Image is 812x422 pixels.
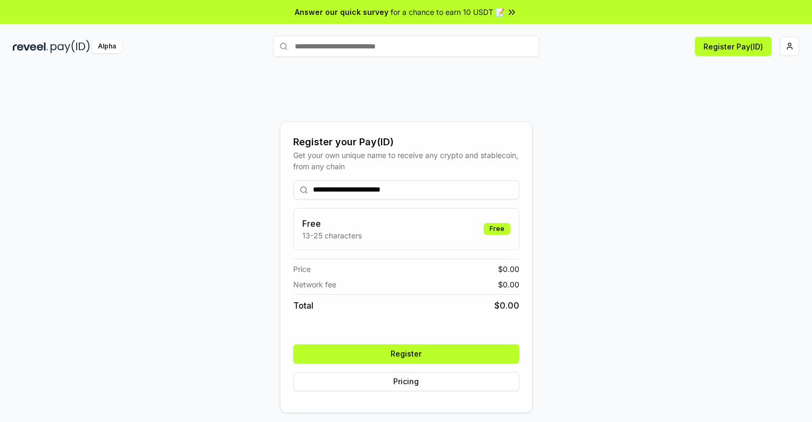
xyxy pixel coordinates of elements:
[302,230,362,241] p: 13-25 characters
[293,150,519,172] div: Get your own unique name to receive any crypto and stablecoin, from any chain
[13,40,48,53] img: reveel_dark
[295,6,388,18] span: Answer our quick survey
[494,299,519,312] span: $ 0.00
[293,279,336,290] span: Network fee
[293,263,311,275] span: Price
[51,40,90,53] img: pay_id
[293,344,519,363] button: Register
[293,299,313,312] span: Total
[484,223,510,235] div: Free
[302,217,362,230] h3: Free
[293,372,519,391] button: Pricing
[695,37,772,56] button: Register Pay(ID)
[391,6,504,18] span: for a chance to earn 10 USDT 📝
[293,135,519,150] div: Register your Pay(ID)
[92,40,122,53] div: Alpha
[498,279,519,290] span: $ 0.00
[498,263,519,275] span: $ 0.00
